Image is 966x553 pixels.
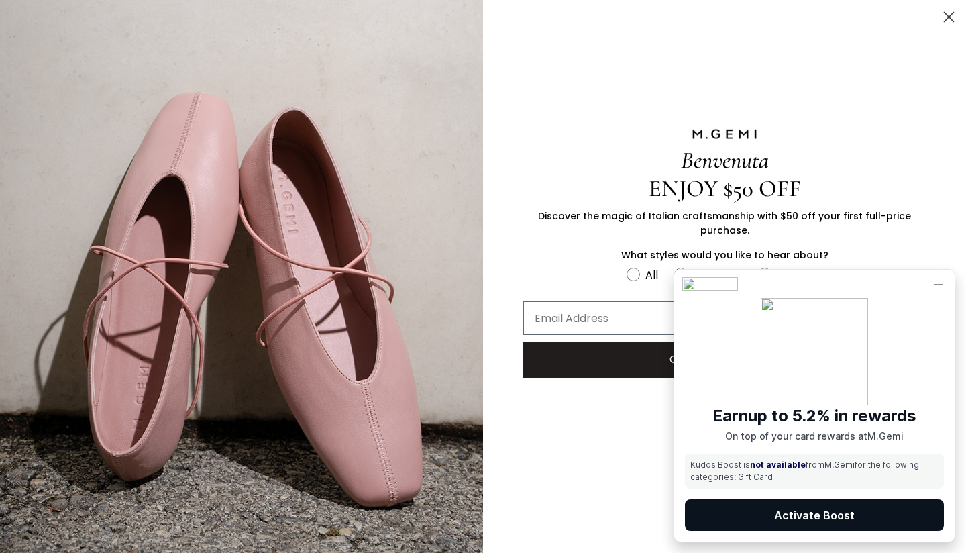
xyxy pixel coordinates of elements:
button: Close dialog [937,5,961,29]
span: Discover the magic of Italian craftsmanship with $50 off your first full-price purchase. [538,209,911,237]
div: All [645,266,658,283]
span: Benvenuta [681,146,769,174]
span: ENJOY $50 OFF [649,174,801,203]
span: What styles would you like to hear about? [621,248,828,262]
img: M.GEMI [691,128,758,140]
input: Email Address [523,301,926,335]
div: Women's [693,266,742,283]
div: Men's [777,266,807,283]
button: CLAIM YOUR GIFT [523,342,926,378]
